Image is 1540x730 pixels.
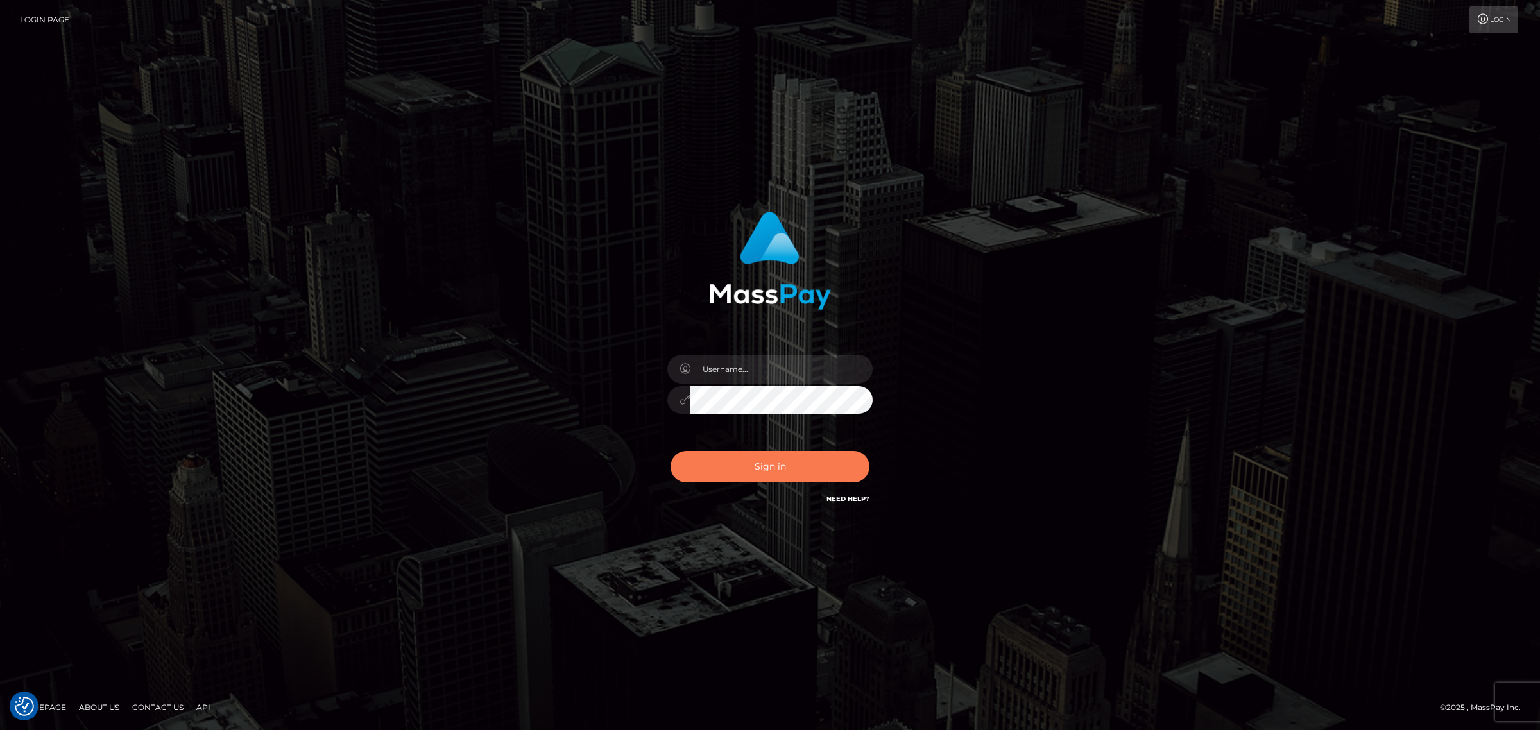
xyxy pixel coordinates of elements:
a: About Us [74,697,124,717]
a: Homepage [14,697,71,717]
a: Login Page [20,6,69,33]
input: Username... [690,355,873,384]
button: Sign in [671,451,869,482]
a: Login [1469,6,1518,33]
img: MassPay Login [709,212,831,310]
img: Revisit consent button [15,697,34,716]
div: © 2025 , MassPay Inc. [1440,700,1530,715]
button: Consent Preferences [15,697,34,716]
a: API [191,697,216,717]
a: Contact Us [127,697,189,717]
a: Need Help? [826,495,869,503]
